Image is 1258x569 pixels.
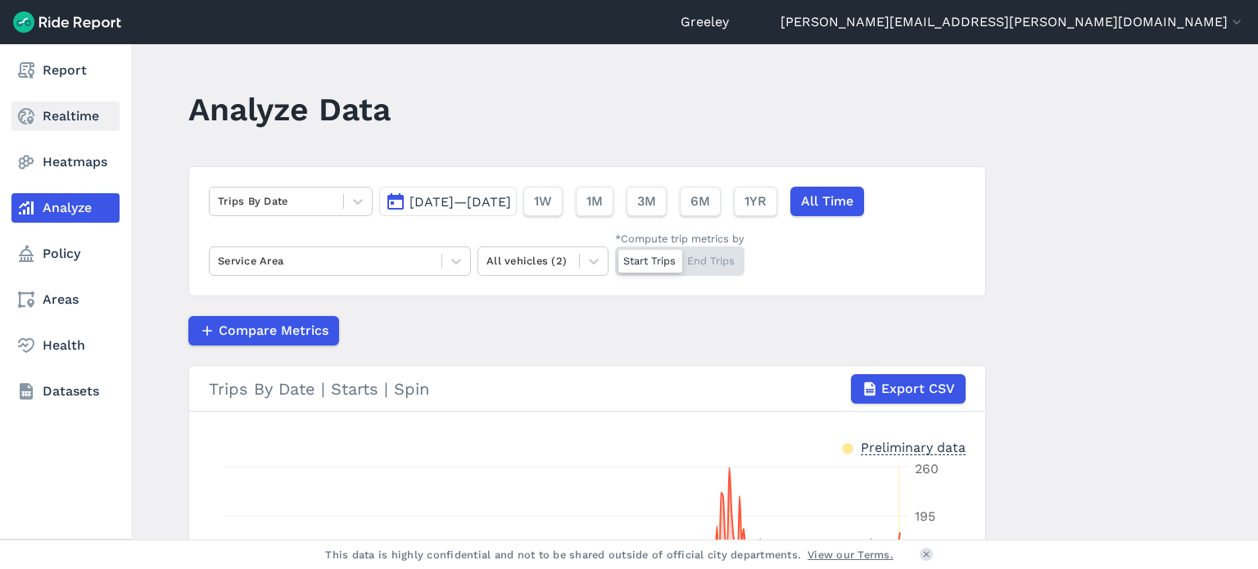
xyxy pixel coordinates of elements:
a: Heatmaps [11,147,120,177]
button: 1YR [734,187,777,216]
button: [DATE]—[DATE] [379,187,517,216]
button: Export CSV [851,374,966,404]
span: Export CSV [881,379,955,399]
button: [PERSON_NAME][EMAIL_ADDRESS][PERSON_NAME][DOMAIN_NAME] [781,12,1245,32]
span: 1M [586,192,603,211]
button: 3M [627,187,667,216]
tspan: 195 [915,508,935,524]
span: All Time [801,192,853,211]
span: 6M [690,192,710,211]
a: Datasets [11,377,120,406]
div: Trips By Date | Starts | Spin [209,374,966,404]
a: View our Terms. [808,547,894,562]
a: Areas [11,285,120,314]
img: Ride Report [13,11,121,33]
span: 1W [534,192,552,211]
span: 1YR [744,192,767,211]
a: Greeley [681,12,729,32]
button: 6M [680,187,721,216]
a: Analyze [11,193,120,223]
button: Compare Metrics [188,316,339,345]
tspan: 260 [915,461,939,476]
div: Preliminary data [861,438,966,455]
button: 1M [576,187,613,216]
button: All Time [790,187,864,216]
span: Compare Metrics [219,321,328,341]
a: Realtime [11,102,120,131]
a: Report [11,56,120,85]
a: Health [11,331,120,360]
button: 1W [523,187,563,216]
div: *Compute trip metrics by [615,231,744,246]
h1: Analyze Data [188,87,391,132]
a: Policy [11,239,120,269]
span: [DATE]—[DATE] [410,194,511,210]
span: 3M [637,192,656,211]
